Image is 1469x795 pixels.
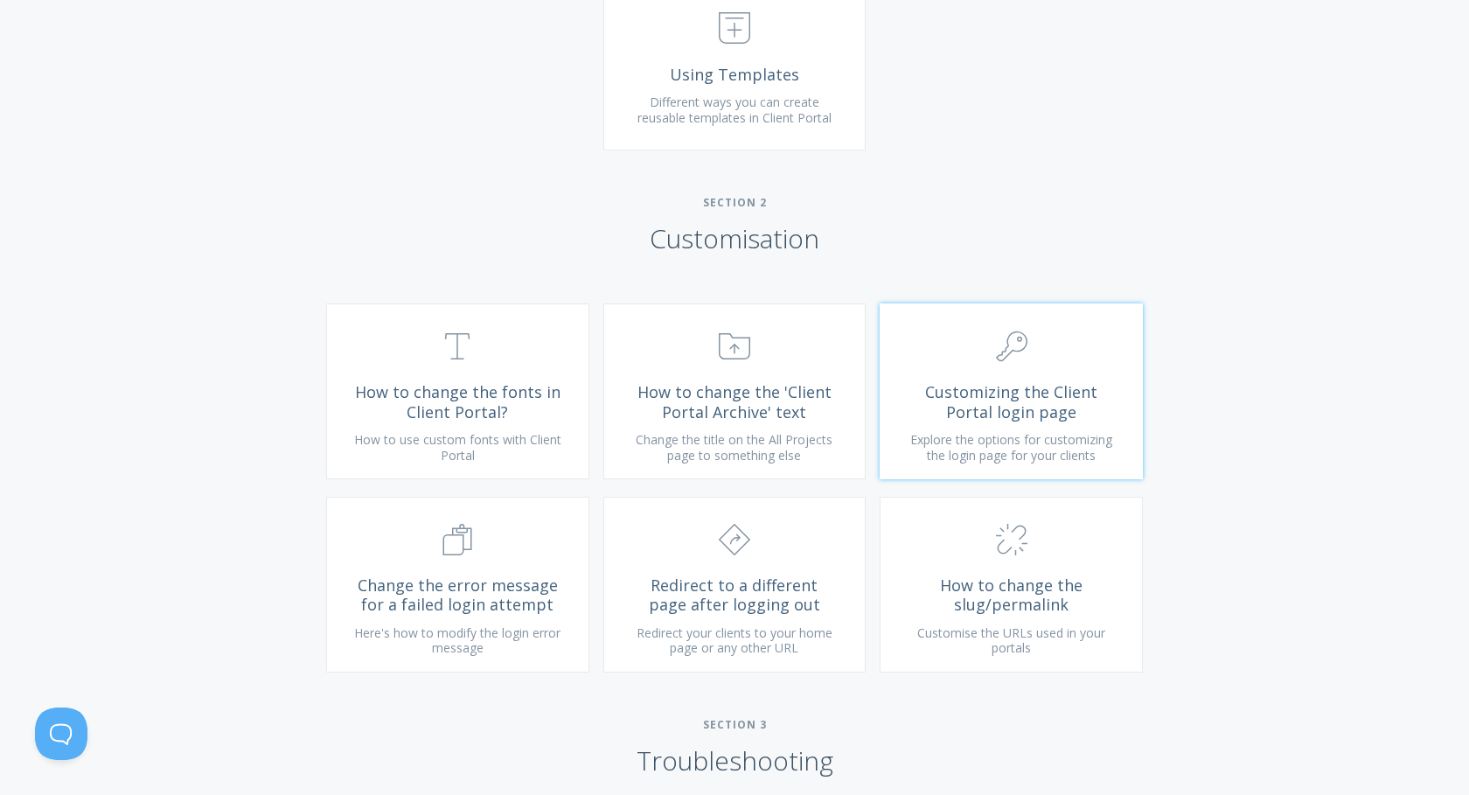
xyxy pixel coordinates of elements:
[630,575,839,615] span: Redirect to a different page after logging out
[354,624,560,657] span: Here's how to modify the login error message
[907,382,1116,422] span: Customizing the Client Portal login page
[880,303,1143,479] a: Customizing the Client Portal login page Explore the options for customizing the login page for y...
[35,708,87,760] iframe: Toggle Customer Support
[326,303,589,479] a: How to change the fonts in Client Portal? How to use custom fonts with Client Portal
[603,303,867,479] a: How to change the 'Client Portal Archive' text Change the title on the All Projects page to somet...
[910,431,1112,464] span: Explore the options for customizing the login page for your clients
[630,382,839,422] span: How to change the 'Client Portal Archive' text
[353,382,562,422] span: How to change the fonts in Client Portal?
[637,94,832,126] span: Different ways you can create reusable templates in Client Portal
[880,497,1143,673] a: How to change the slug/permalink Customise the URLs used in your portals
[917,624,1105,657] span: Customise the URLs used in your portals
[603,497,867,673] a: Redirect to a different page after logging out Redirect your clients to your home page or any oth...
[907,575,1116,615] span: How to change the slug/permalink
[636,431,832,464] span: Change the title on the All Projects page to something else
[326,497,589,673] a: Change the error message for a failed login attempt Here's how to modify the login error message
[354,431,561,464] span: How to use custom fonts with Client Portal
[630,65,839,85] span: Using Templates
[353,575,562,615] span: Change the error message for a failed login attempt
[637,624,832,657] span: Redirect your clients to your home page or any other URL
